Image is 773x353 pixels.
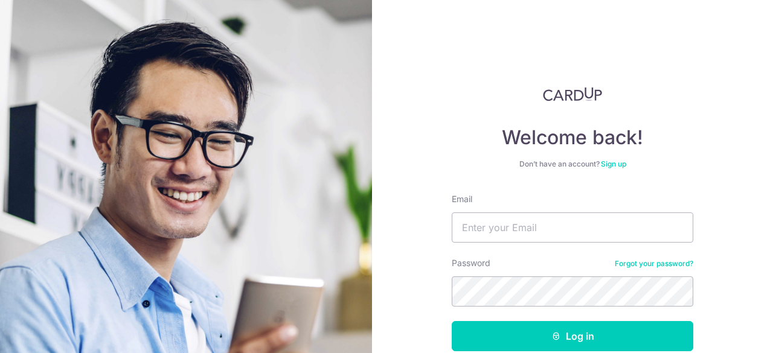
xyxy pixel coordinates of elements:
[452,257,490,269] label: Password
[452,193,472,205] label: Email
[452,321,693,351] button: Log in
[452,159,693,169] div: Don’t have an account?
[543,87,602,101] img: CardUp Logo
[601,159,626,168] a: Sign up
[615,259,693,269] a: Forgot your password?
[452,212,693,243] input: Enter your Email
[452,126,693,150] h4: Welcome back!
